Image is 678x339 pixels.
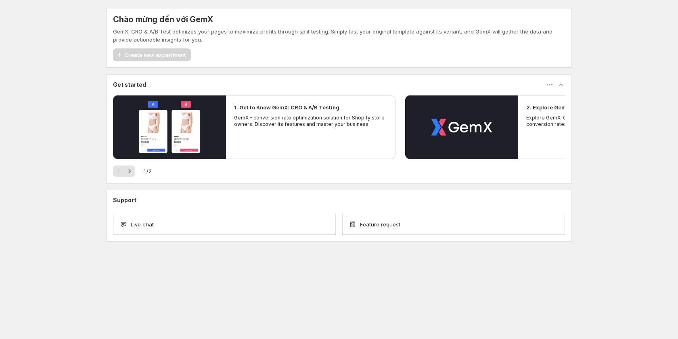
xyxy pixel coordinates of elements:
[234,103,339,111] h2: 1. Get to Know GemX: CRO & A/B Testing
[113,81,146,89] h3: Get started
[360,220,400,228] span: Feature request
[131,220,154,228] span: Live chat
[124,165,135,177] button: Tiếp
[113,27,565,44] p: GemX: CRO & A/B Test optimizes your pages to maximize profits through split testing. Simply test ...
[113,15,213,24] h5: Chào mừng đến với GemX
[113,196,136,204] h3: Support
[113,95,226,159] button: Phát video
[113,165,135,177] nav: Phân trang
[526,103,651,111] h2: 2. Explore GemX: CRO & A/B Testing Use Cases
[234,115,387,128] p: GemX - conversion rate optimization solution for Shopify store owners. Discover its features and ...
[405,95,518,159] button: Phát video
[143,167,152,175] span: 1 / 2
